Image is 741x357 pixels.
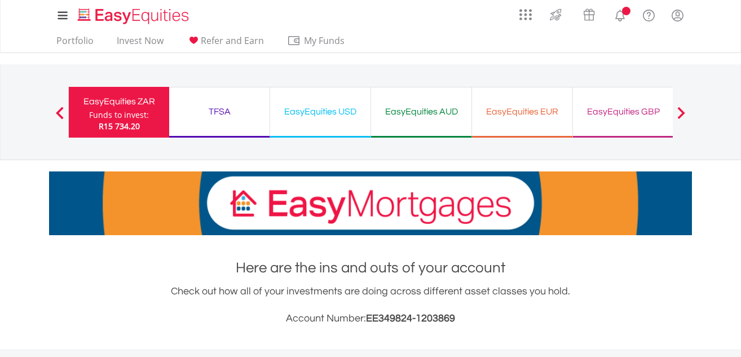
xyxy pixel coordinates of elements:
div: TFSA [176,104,263,120]
span: My Funds [287,33,361,48]
img: grid-menu-icon.svg [519,8,532,21]
div: EasyEquities ZAR [76,94,162,109]
a: Portfolio [52,35,98,52]
a: My Profile [663,3,692,28]
a: AppsGrid [512,3,539,21]
img: vouchers-v2.svg [580,6,598,24]
img: thrive-v2.svg [546,6,565,24]
a: Vouchers [572,3,606,24]
img: EasyMortage Promotion Banner [49,171,692,235]
a: Refer and Earn [182,35,268,52]
span: Refer and Earn [201,34,264,47]
div: EasyEquities EUR [479,104,566,120]
a: Home page [73,3,193,25]
span: EE349824-1203869 [366,313,455,324]
button: Previous [48,112,71,124]
img: EasyEquities_Logo.png [76,7,193,25]
div: EasyEquities AUD [378,104,465,120]
h1: Here are the ins and outs of your account [49,258,692,278]
div: EasyEquities GBP [580,104,667,120]
div: Funds to invest: [89,109,149,121]
a: FAQ's and Support [634,3,663,25]
span: R15 734.20 [99,121,140,131]
a: Notifications [606,3,634,25]
div: Check out how all of your investments are doing across different asset classes you hold. [49,284,692,327]
button: Next [670,112,693,124]
h3: Account Number: [49,311,692,327]
a: Invest Now [112,35,168,52]
div: EasyEquities USD [277,104,364,120]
